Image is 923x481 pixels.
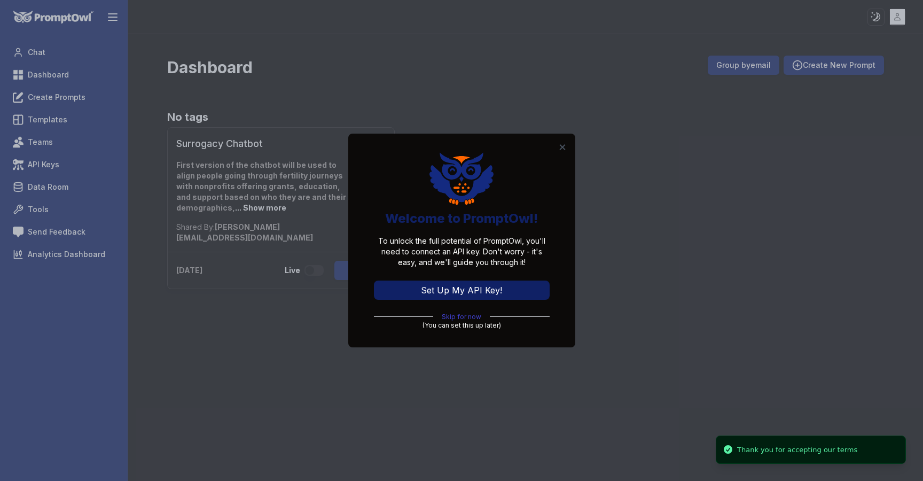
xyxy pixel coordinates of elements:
button: × [558,138,567,155]
h2: Welcome to PromptOwl! [374,210,550,227]
button: Set Up My API Key! [374,281,550,300]
p: (You can set this up later) [382,321,541,330]
div: Thank you for accepting our terms [737,445,857,455]
p: To unlock the full potential of PromptOwl, you'll need to connect an API key. Don't worry - it's ... [374,236,550,268]
a: Set Up My API Key! [374,272,550,300]
a: Skip for now [442,313,481,321]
